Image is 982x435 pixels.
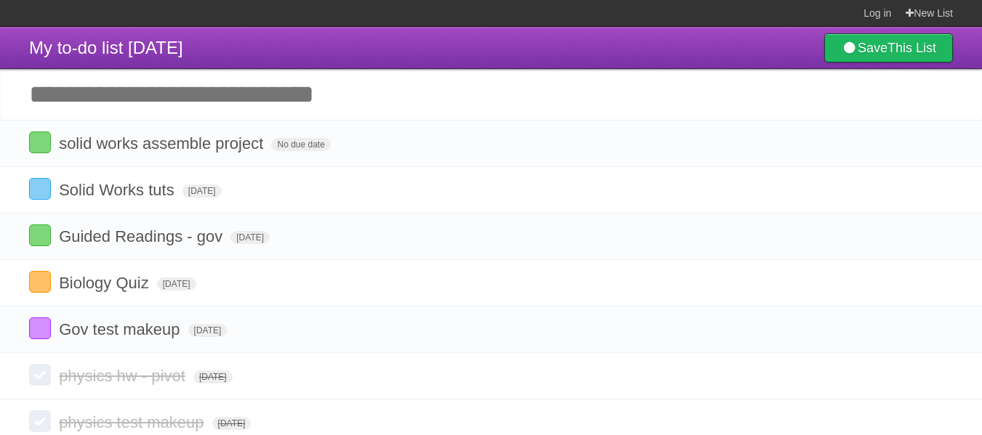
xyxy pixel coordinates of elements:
span: [DATE] [157,277,196,290]
label: Done [29,178,51,200]
span: Solid Works tuts [59,181,178,199]
span: Guided Readings - gov [59,227,226,245]
label: Done [29,410,51,432]
span: Biology Quiz [59,274,153,292]
span: [DATE] [188,324,228,337]
b: This List [888,41,936,55]
span: physics test makeup [59,413,207,431]
label: Done [29,317,51,339]
span: No due date [271,138,330,151]
span: Gov test makeup [59,320,183,338]
label: Done [29,131,51,153]
span: physics hw - pivot [59,367,189,385]
span: solid works assemble project [59,134,267,153]
span: [DATE] [230,231,270,244]
span: My to-do list [DATE] [29,38,183,57]
label: Done [29,364,51,386]
label: Done [29,271,51,293]
a: SaveThis List [824,33,953,62]
label: Done [29,224,51,246]
span: [DATE] [212,417,251,430]
span: [DATE] [193,370,233,383]
span: [DATE] [182,184,222,198]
